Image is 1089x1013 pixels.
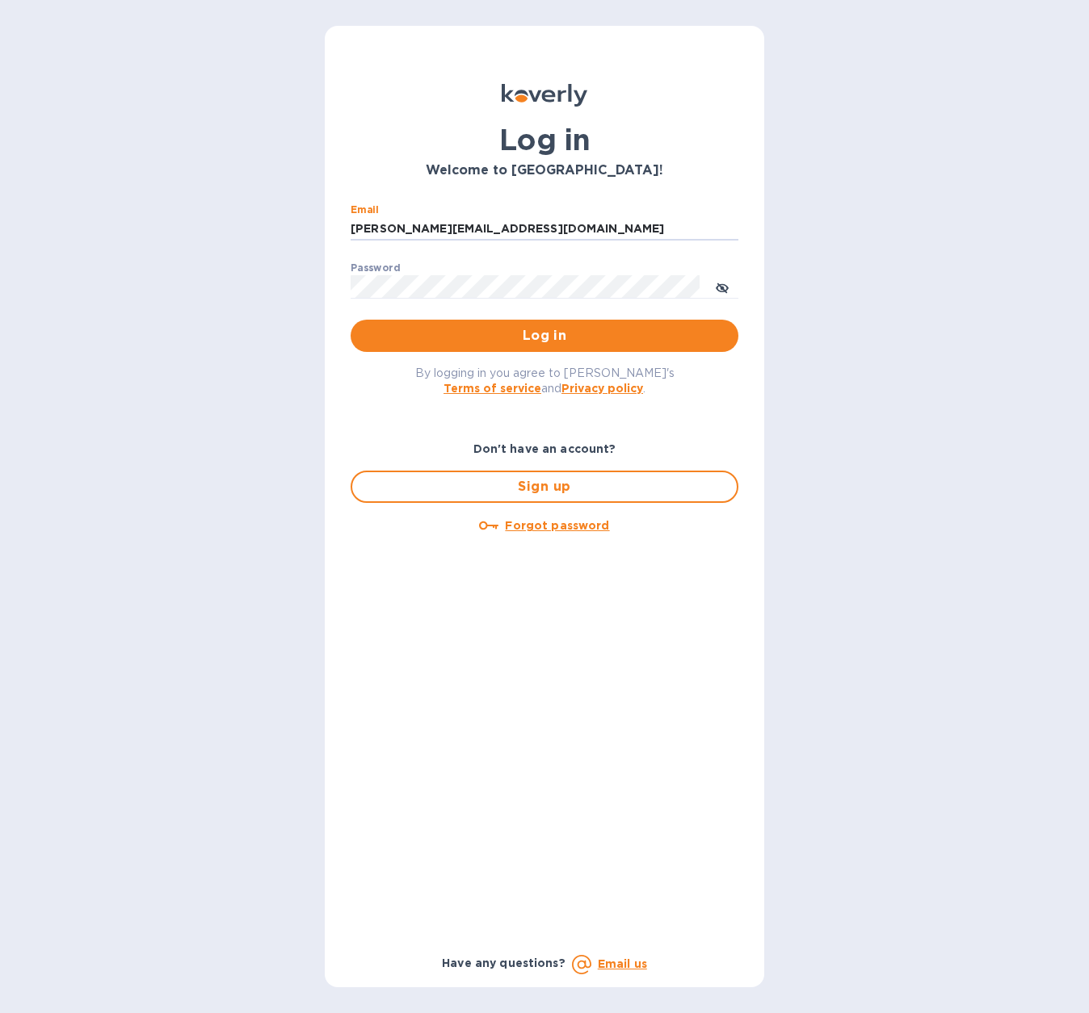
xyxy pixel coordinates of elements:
h3: Welcome to [GEOGRAPHIC_DATA]! [351,163,738,178]
u: Forgot password [505,519,609,532]
span: Sign up [365,477,724,496]
img: Koverly [502,84,587,107]
button: Sign up [351,471,738,503]
button: Log in [351,320,738,352]
h1: Log in [351,123,738,157]
a: Privacy policy [561,382,643,395]
span: By logging in you agree to [PERSON_NAME]'s and . [415,366,675,395]
button: toggle password visibility [706,270,738,303]
label: Password [351,263,400,273]
span: Log in [364,326,725,345]
label: Email [351,205,379,215]
b: Have any questions? [442,956,566,969]
a: Terms of service [444,382,541,395]
input: Enter email address [351,217,738,241]
a: Email us [598,957,647,970]
b: Don't have an account? [473,442,616,455]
